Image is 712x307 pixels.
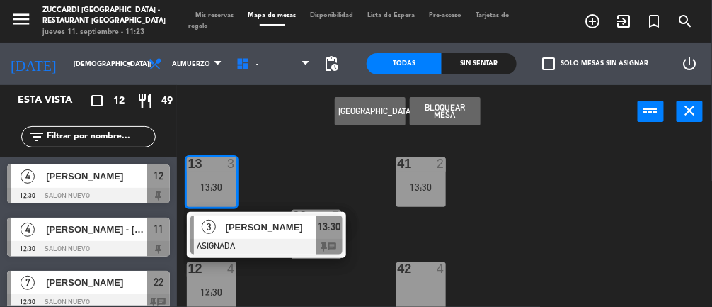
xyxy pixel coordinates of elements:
div: 4 [227,262,236,275]
i: power_input [643,102,660,119]
span: 12 [113,93,125,109]
div: 2 [437,157,445,170]
span: 49 [161,93,173,109]
button: menu [11,9,32,34]
div: 13:30 [187,182,236,192]
div: 13 [188,157,189,170]
div: 12 [188,262,189,275]
button: power_input [638,101,664,122]
div: Todas [367,53,442,74]
div: 12:30 [187,287,236,297]
span: 7 [21,276,35,290]
i: power_settings_new [681,55,698,72]
input: Filtrar por nombre... [45,129,155,145]
button: [GEOGRAPHIC_DATA] [335,97,406,125]
span: pending_actions [323,55,340,72]
i: restaurant [137,92,154,109]
div: 42 [398,262,398,275]
button: close [677,101,703,122]
span: 12 [154,167,163,184]
span: 13:30 [318,218,340,235]
span: [PERSON_NAME] - [PERSON_NAME] [46,222,147,237]
span: 4 [21,223,35,237]
span: Mis reservas [189,12,241,18]
span: Pre-acceso [423,12,469,18]
div: jueves 11. septiembre - 11:23 [42,27,168,38]
div: 41 [398,157,398,170]
span: Almuerzo [172,60,210,68]
div: 4 [437,262,445,275]
div: 3 [227,157,236,170]
i: crop_square [88,92,105,109]
div: Zuccardi [GEOGRAPHIC_DATA] - Restaurant [GEOGRAPHIC_DATA] [42,5,168,26]
button: Bloquear Mesa [410,97,481,125]
div: 22 [293,210,294,223]
i: arrow_drop_down [121,55,138,72]
span: [PERSON_NAME] [46,275,147,290]
span: check_box_outline_blank [542,57,555,70]
i: add_circle_outline [584,13,601,30]
span: [PERSON_NAME] [226,220,316,235]
span: [PERSON_NAME] [46,169,147,184]
div: Sin sentar [442,53,517,74]
span: 11 [154,221,163,238]
span: 3 [202,220,216,234]
i: filter_list [28,128,45,145]
i: turned_in_not [646,13,663,30]
i: exit_to_app [615,13,632,30]
span: - [256,60,258,68]
span: Mapa de mesas [241,12,304,18]
i: menu [11,9,32,30]
span: 4 [21,169,35,184]
span: Tarjetas de regalo [189,12,510,29]
span: Disponibilidad [304,12,361,18]
label: Solo mesas sin asignar [542,57,648,70]
span: 22 [154,274,163,291]
span: Lista de Espera [361,12,423,18]
i: search [677,13,694,30]
i: close [682,102,699,119]
div: 7 [332,210,340,223]
div: 13:30 [396,182,446,192]
div: Esta vista [7,92,102,109]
